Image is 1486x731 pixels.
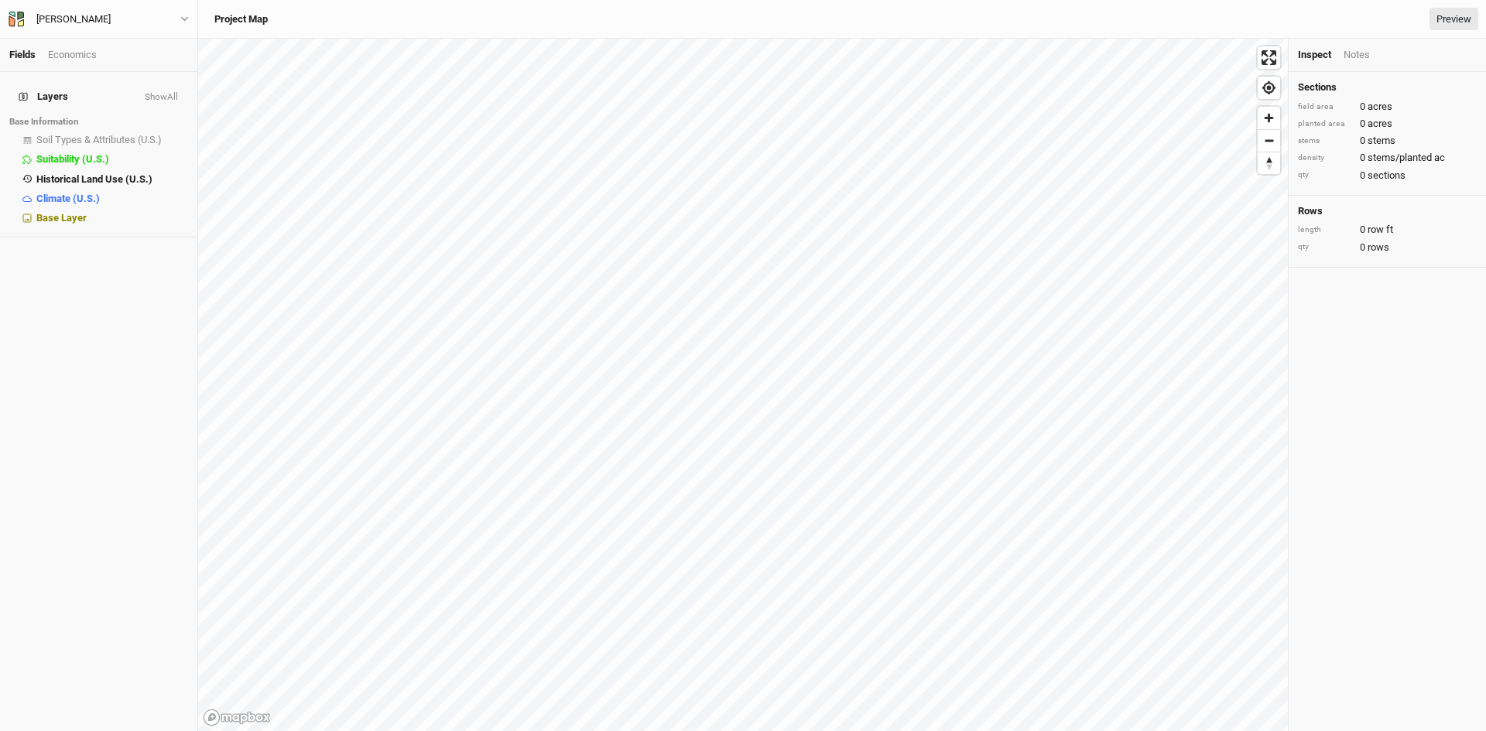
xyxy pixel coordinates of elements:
a: Fields [9,49,36,60]
a: Preview [1430,8,1478,31]
button: Enter fullscreen [1258,46,1280,69]
div: [PERSON_NAME] [36,12,111,27]
button: [PERSON_NAME] [8,11,190,28]
button: Zoom out [1258,129,1280,152]
span: sections [1368,169,1406,183]
span: Historical Land Use (U.S.) [36,173,152,185]
span: Climate (U.S.) [36,193,100,204]
div: qty [1298,241,1352,253]
span: acres [1368,100,1392,114]
div: 0 [1298,100,1477,114]
div: Climate (U.S.) [36,193,188,205]
span: Zoom out [1258,130,1280,152]
div: stems [1298,135,1352,147]
button: Reset bearing to north [1258,152,1280,174]
div: field area [1298,101,1352,113]
div: Base Layer [36,212,188,224]
div: 0 [1298,117,1477,131]
div: Soil Types & Attributes (U.S.) [36,134,188,146]
h3: Project Map [214,13,268,26]
span: Soil Types & Attributes (U.S.) [36,134,162,145]
span: row ft [1368,223,1393,237]
span: Suitability (U.S.) [36,153,109,165]
div: density [1298,152,1352,164]
button: ShowAll [144,92,179,103]
span: stems [1368,134,1395,148]
div: Inspect [1298,48,1331,62]
div: 0 [1298,134,1477,148]
div: Suitability (U.S.) [36,153,188,166]
span: Base Layer [36,212,87,224]
div: 0 [1298,169,1477,183]
div: Notes [1344,48,1370,62]
h4: Sections [1298,81,1477,94]
a: Mapbox logo [203,709,271,726]
div: Historical Land Use (U.S.) [36,173,188,186]
span: rows [1368,241,1389,254]
span: acres [1368,117,1392,131]
div: 0 [1298,241,1477,254]
div: 0 [1298,151,1477,165]
div: qty [1298,169,1352,181]
h4: Rows [1298,205,1477,217]
button: Find my location [1258,77,1280,99]
span: Layers [19,91,68,103]
div: Wisniewski [36,12,111,27]
div: 0 [1298,223,1477,237]
div: Economics [48,48,97,62]
canvas: Map [198,39,1288,731]
div: planted area [1298,118,1352,130]
button: Zoom in [1258,107,1280,129]
div: length [1298,224,1352,236]
span: stems/planted ac [1368,151,1445,165]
